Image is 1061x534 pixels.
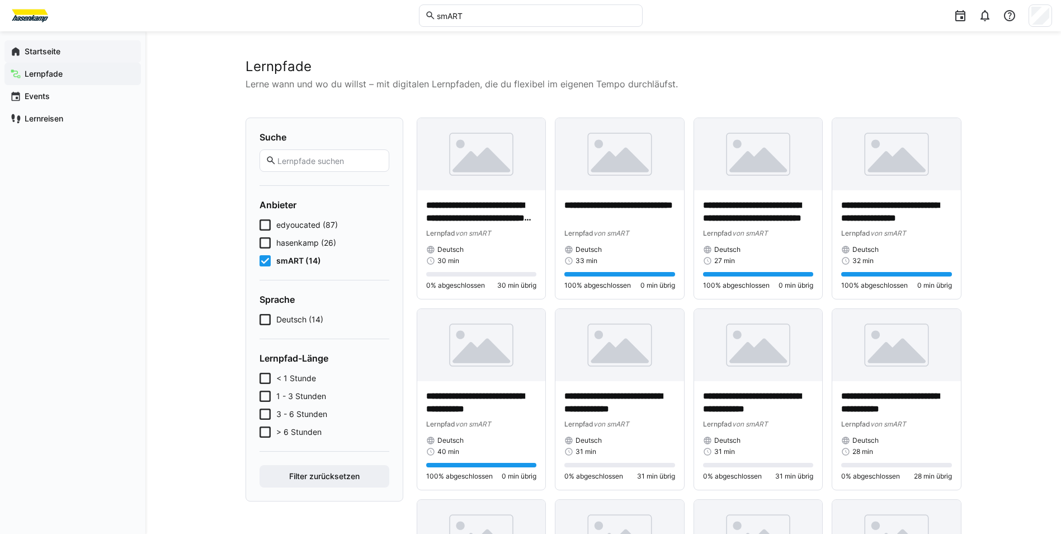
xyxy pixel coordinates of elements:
[593,420,629,428] span: von smART
[576,447,596,456] span: 31 min
[497,281,536,290] span: 30 min übrig
[732,420,768,428] span: von smART
[287,471,361,482] span: Filter zurücksetzen
[775,472,813,481] span: 31 min übrig
[564,281,631,290] span: 100% abgeschlossen
[779,281,813,290] span: 0 min übrig
[914,472,952,481] span: 28 min übrig
[260,294,389,305] h4: Sprache
[714,436,741,445] span: Deutsch
[852,436,879,445] span: Deutsch
[276,237,336,249] span: hasenkamp (26)
[276,314,323,325] span: Deutsch (14)
[426,281,485,290] span: 0% abgeschlossen
[502,472,536,481] span: 0 min übrig
[703,281,770,290] span: 100% abgeschlossen
[437,256,459,265] span: 30 min
[841,420,870,428] span: Lernpfad
[564,420,593,428] span: Lernpfad
[703,229,732,237] span: Lernpfad
[832,118,961,190] img: image
[832,309,961,381] img: image
[276,156,383,166] input: Lernpfade suchen
[276,373,316,384] span: < 1 Stunde
[426,472,493,481] span: 100% abgeschlossen
[841,229,870,237] span: Lernpfad
[276,427,322,438] span: > 6 Stunden
[276,219,338,231] span: edyoucated (87)
[260,199,389,210] h4: Anbieter
[260,465,389,488] button: Filter zurücksetzen
[852,245,879,254] span: Deutsch
[870,229,906,237] span: von smART
[714,447,735,456] span: 31 min
[841,472,900,481] span: 0% abgeschlossen
[564,472,623,481] span: 0% abgeschlossen
[841,281,908,290] span: 100% abgeschlossen
[917,281,952,290] span: 0 min übrig
[437,245,464,254] span: Deutsch
[852,256,874,265] span: 32 min
[576,256,597,265] span: 33 min
[437,436,464,445] span: Deutsch
[703,472,762,481] span: 0% abgeschlossen
[870,420,906,428] span: von smART
[246,77,961,91] p: Lerne wann und wo du willst – mit digitalen Lernpfaden, die du flexibel im eigenen Tempo durchläu...
[436,11,636,21] input: Skills und Lernpfade durchsuchen…
[852,447,873,456] span: 28 min
[426,229,455,237] span: Lernpfad
[455,420,491,428] span: von smART
[246,58,961,75] h2: Lernpfade
[426,420,455,428] span: Lernpfad
[576,245,602,254] span: Deutsch
[732,229,768,237] span: von smART
[555,118,684,190] img: image
[276,409,327,420] span: 3 - 6 Stunden
[417,118,546,190] img: image
[260,353,389,364] h4: Lernpfad-Länge
[694,309,823,381] img: image
[714,245,741,254] span: Deutsch
[637,472,675,481] span: 31 min übrig
[564,229,593,237] span: Lernpfad
[703,420,732,428] span: Lernpfad
[694,118,823,190] img: image
[576,436,602,445] span: Deutsch
[437,447,459,456] span: 40 min
[417,309,546,381] img: image
[276,255,321,266] span: smART (14)
[555,309,684,381] img: image
[714,256,735,265] span: 27 min
[276,391,326,402] span: 1 - 3 Stunden
[640,281,675,290] span: 0 min übrig
[260,132,389,143] h4: Suche
[593,229,629,237] span: von smART
[455,229,491,237] span: von smART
